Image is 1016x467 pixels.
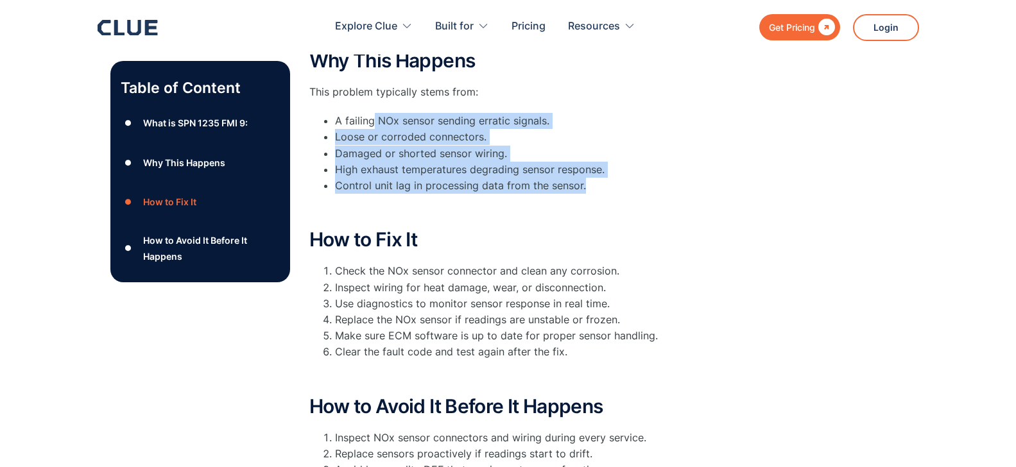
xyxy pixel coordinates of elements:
[435,6,489,47] div: Built for
[121,78,280,98] p: Table of Content
[121,153,136,173] div: ●
[335,296,823,312] li: Use diagnostics to monitor sensor response in real time.
[853,14,919,41] a: Login
[335,312,823,328] li: Replace the NOx sensor if readings are unstable or frozen.
[568,6,620,47] div: Resources
[815,19,835,35] div: 
[335,263,823,279] li: Check the NOx sensor connector and clean any corrosion.
[435,6,474,47] div: Built for
[512,6,546,47] a: Pricing
[121,192,280,212] a: ●How to Fix It
[335,113,823,129] li: A failing NOx sensor sending erratic signals.
[335,280,823,296] li: Inspect wiring for heat damage, wear, or disconnection.
[309,367,823,383] p: ‍
[335,146,823,162] li: Damaged or shorted sensor wiring.
[309,84,823,100] p: This problem typically stems from:
[143,115,248,131] div: What is SPN 1235 FMI 9:
[121,114,136,133] div: ●
[121,232,280,264] a: ●How to Avoid It Before It Happens
[335,344,823,360] li: Clear the fault code and test again after the fix.
[335,178,823,194] li: Control unit lag in processing data from the sensor.
[759,14,840,40] a: Get Pricing
[335,446,823,462] li: Replace sensors proactively if readings start to drift.
[568,6,635,47] div: Resources
[309,229,823,250] h2: How to Fix It
[309,50,823,71] h2: Why This Happens
[121,239,136,258] div: ●
[121,153,280,173] a: ●Why This Happens
[143,194,196,210] div: How to Fix It
[335,328,823,344] li: Make sure ECM software is up to date for proper sensor handling.
[121,114,280,133] a: ●What is SPN 1235 FMI 9:
[335,129,823,145] li: Loose or corroded connectors.
[335,430,823,446] li: Inspect NOx sensor connectors and wiring during every service.
[309,200,823,216] p: ‍
[335,162,823,178] li: High exhaust temperatures degrading sensor response.
[769,19,815,35] div: Get Pricing
[121,192,136,212] div: ●
[335,6,413,47] div: Explore Clue
[143,232,279,264] div: How to Avoid It Before It Happens
[309,396,823,417] h2: How to Avoid It Before It Happens
[335,6,397,47] div: Explore Clue
[143,155,225,171] div: Why This Happens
